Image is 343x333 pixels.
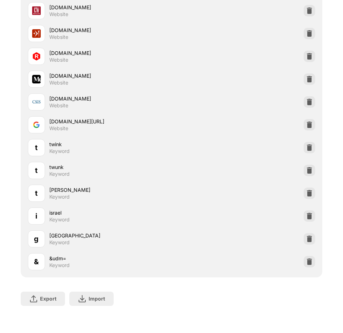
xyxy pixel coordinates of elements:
[34,234,39,244] div: g
[49,216,70,223] div: Keyword
[49,26,171,34] div: [DOMAIN_NAME]
[49,255,171,262] div: &udm=
[35,211,37,221] div: i
[34,256,39,267] div: &
[49,125,68,132] div: Website
[49,34,68,40] div: Website
[49,171,70,177] div: Keyword
[35,142,38,153] div: t
[49,232,171,239] div: [GEOGRAPHIC_DATA]
[49,140,171,148] div: twink
[49,262,70,268] div: Keyword
[32,29,41,38] img: favicons
[32,75,41,83] img: favicons
[35,188,38,199] div: t
[49,239,70,246] div: Keyword
[32,52,41,61] img: favicons
[49,80,68,86] div: Website
[49,209,171,216] div: israel
[49,118,171,125] div: [DOMAIN_NAME][URL]
[49,148,70,154] div: Keyword
[32,6,41,15] img: favicons
[49,194,70,200] div: Keyword
[49,4,171,11] div: [DOMAIN_NAME]
[40,296,56,302] div: Export
[49,11,68,17] div: Website
[49,186,171,194] div: [PERSON_NAME]
[49,49,171,57] div: [DOMAIN_NAME]
[49,72,171,80] div: [DOMAIN_NAME]
[32,98,41,106] img: favicons
[49,102,68,109] div: Website
[49,57,68,63] div: Website
[32,121,41,129] img: favicons
[49,163,171,171] div: twunk
[89,296,105,302] div: Import
[49,95,171,102] div: [DOMAIN_NAME]
[35,165,38,176] div: t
